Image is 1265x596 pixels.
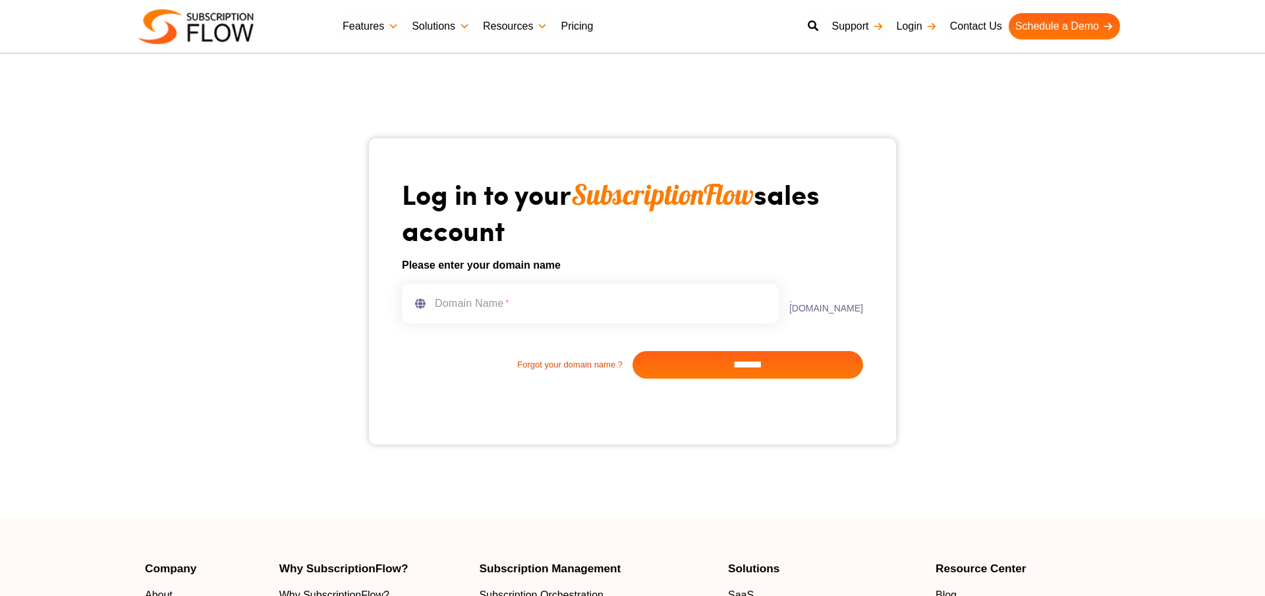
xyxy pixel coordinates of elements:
h6: Please enter your domain name [402,257,863,273]
a: Pricing [554,13,600,40]
h4: Company [145,563,266,574]
h4: Subscription Management [479,563,715,574]
a: Forgot your domain name ? [402,358,632,371]
h4: Resource Center [936,563,1120,574]
h1: Log in to your sales account [402,176,863,247]
a: Schedule a Demo [1009,13,1120,40]
a: Solutions [405,13,476,40]
a: Features [336,13,405,40]
a: Support [825,13,889,40]
h4: Solutions [728,563,922,574]
span: SubscriptionFlow [571,177,754,212]
img: Subscriptionflow [138,9,254,44]
label: .[DOMAIN_NAME] [779,294,863,313]
h4: Why SubscriptionFlow? [279,563,466,574]
a: Resources [476,13,554,40]
a: Contact Us [943,13,1009,40]
a: Login [890,13,943,40]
